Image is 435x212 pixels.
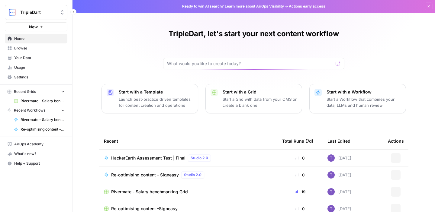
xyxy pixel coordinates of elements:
[104,206,272,212] a: Re-optimising content -Signeasy
[5,34,67,43] a: Home
[5,72,67,82] a: Settings
[11,96,67,106] a: Rivermate - Salary benchmarking Grid
[5,22,67,31] button: New
[5,63,67,72] a: Usage
[282,189,318,195] div: 19
[282,172,318,178] div: 0
[14,55,65,61] span: Your Data
[5,53,67,63] a: Your Data
[104,133,272,149] div: Recent
[282,155,318,161] div: 0
[104,189,272,195] a: Rivermate - Salary benchmarking Grid
[5,139,67,149] a: AirOps Academy
[111,189,188,195] span: Rivermate - Salary benchmarking Grid
[223,89,297,95] p: Start with a Grid
[5,5,67,20] button: Workspace: TripleDart
[225,4,245,8] a: Learn more
[327,171,351,179] div: [DATE]
[14,161,65,166] span: Help + Support
[111,206,178,212] span: Re-optimising content -Signeasy
[21,117,65,122] span: Rivermate - Salary benchmarking
[14,65,65,70] span: Usage
[14,141,65,147] span: AirOps Academy
[5,43,67,53] a: Browse
[111,172,179,178] span: Re-optimising content - Signeasy
[327,154,351,162] div: [DATE]
[14,89,36,94] span: Recent Grids
[119,89,193,95] p: Start with a Template
[327,89,401,95] p: Start with a Workflow
[21,127,65,132] span: Re-optimising content - Signeasy
[20,9,57,15] span: TripleDart
[21,98,65,104] span: Rivermate - Salary benchmarking Grid
[29,24,38,30] span: New
[282,206,318,212] div: 0
[104,171,272,179] a: Re-optimising content - SigneasyStudio 2.0
[11,125,67,134] a: Re-optimising content - Signeasy
[191,155,208,161] span: Studio 2.0
[5,87,67,96] button: Recent Grids
[104,154,272,162] a: HackerEarth Assessment Test | FinalStudio 2.0
[167,61,333,67] input: What would you like to create today?
[184,172,201,178] span: Studio 2.0
[11,115,67,125] a: Rivermate - Salary benchmarking
[182,4,284,9] span: Ready to win AI search? about AirOps Visibility
[111,155,185,161] span: HackerEarth Assessment Test | Final
[289,4,325,9] span: Actions early access
[5,159,67,168] button: Help + Support
[119,96,193,108] p: Launch best-practice driven templates for content creation and operations
[327,188,335,195] img: ogabi26qpshj0n8lpzr7tvse760o
[14,46,65,51] span: Browse
[169,29,339,39] h1: TripleDart, let's start your next content workflow
[327,96,401,108] p: Start a Workflow that combines your data, LLMs and human review
[223,96,297,108] p: Start a Grid with data from your CMS or create a blank one
[327,133,350,149] div: Last Edited
[327,154,335,162] img: ogabi26qpshj0n8lpzr7tvse760o
[282,133,313,149] div: Total Runs (7d)
[388,133,404,149] div: Actions
[14,74,65,80] span: Settings
[327,188,351,195] div: [DATE]
[5,149,67,159] button: What's new?
[14,108,45,113] span: Recent Workflows
[14,36,65,41] span: Home
[205,84,302,113] button: Start with a GridStart a Grid with data from your CMS or create a blank one
[101,84,198,113] button: Start with a TemplateLaunch best-practice driven templates for content creation and operations
[7,7,18,18] img: TripleDart Logo
[327,171,335,179] img: ogabi26qpshj0n8lpzr7tvse760o
[309,84,406,113] button: Start with a WorkflowStart a Workflow that combines your data, LLMs and human review
[5,106,67,115] button: Recent Workflows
